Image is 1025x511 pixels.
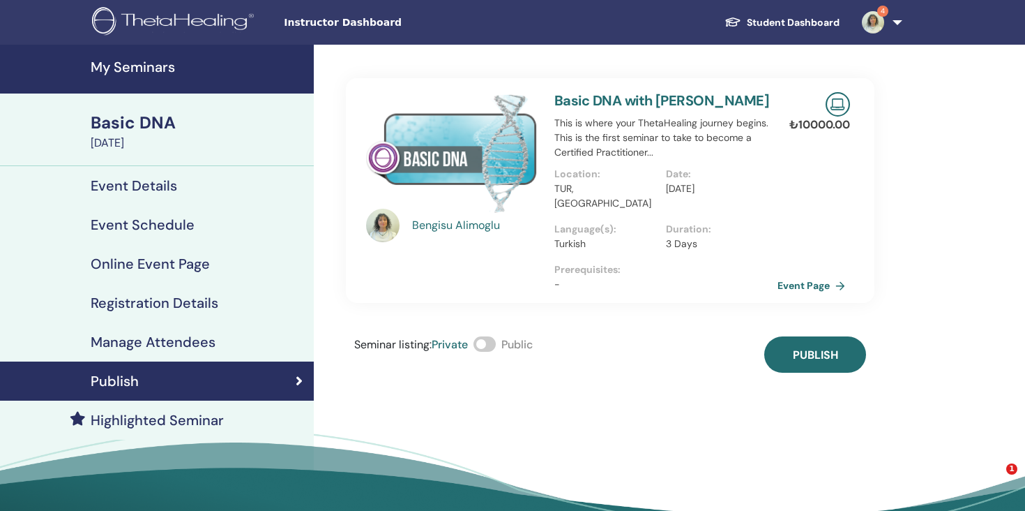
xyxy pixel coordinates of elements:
span: Public [501,337,533,352]
p: Language(s) : [554,222,658,237]
img: graduation-cap-white.svg [724,16,741,28]
p: Prerequisites : [554,262,777,277]
span: Seminar listing : [354,337,432,352]
h4: Online Event Page [91,256,210,272]
p: This is where your ThetaHealing journey begins. This is the first seminar to take to become a Cer... [554,116,777,160]
img: default.jpg [862,11,884,34]
div: Basic DNA [91,111,305,135]
h4: My Seminars [91,59,305,75]
img: default.jpg [366,209,400,242]
p: Location : [554,167,658,182]
a: Student Dashboard [713,10,851,36]
img: Basic DNA [366,92,538,213]
h4: Highlighted Seminar [91,412,224,429]
p: 3 Days [666,237,769,251]
div: [DATE] [91,135,305,151]
p: - [554,277,777,292]
p: Duration : [666,222,769,237]
p: [DATE] [666,182,769,196]
p: Date : [666,167,769,182]
img: Live Online Seminar [826,92,850,117]
h4: Event Schedule [91,216,195,233]
a: Bengisu Alimoglu [412,217,541,234]
span: Private [432,337,468,352]
p: ₺ 10000.00 [789,117,850,133]
button: Publish [764,336,866,373]
p: Turkish [554,237,658,251]
iframe: Intercom live chat [978,464,1011,497]
h4: Manage Attendees [91,334,215,350]
img: logo.png [92,7,259,38]
span: 4 [877,6,888,17]
h4: Publish [91,373,139,390]
a: Basic DNA with [PERSON_NAME] [554,91,769,110]
a: Event Page [777,275,851,296]
span: 1 [1006,464,1017,475]
span: Instructor Dashboard [284,15,493,30]
a: Basic DNA[DATE] [82,111,314,151]
h4: Registration Details [91,295,218,311]
p: TUR, [GEOGRAPHIC_DATA] [554,182,658,211]
h4: Event Details [91,177,177,194]
span: Publish [793,348,838,362]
